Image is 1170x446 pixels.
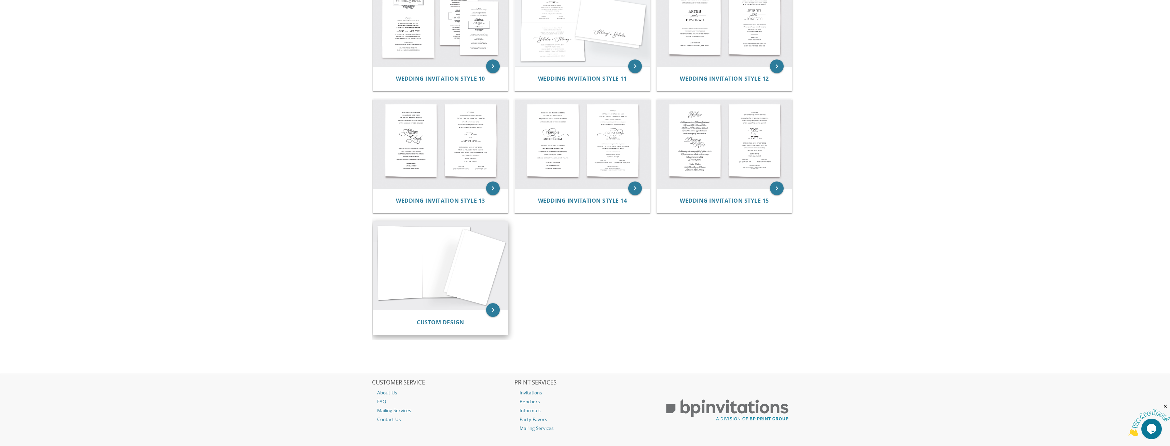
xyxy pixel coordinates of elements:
a: keyboard_arrow_right [486,59,500,73]
a: Party Favors [514,415,656,424]
a: FAQ [372,397,513,406]
a: keyboard_arrow_right [628,59,642,73]
span: Custom Design [417,319,464,326]
h2: CUSTOMER SERVICE [372,379,513,386]
a: Mailing Services [372,406,513,415]
a: Benchers [514,397,656,406]
a: Wedding Invitation Style 15 [680,198,769,204]
a: Informals [514,406,656,415]
a: Wedding Invitation Style 12 [680,76,769,82]
a: keyboard_arrow_right [628,181,642,195]
a: Wedding Invitation Style 10 [396,76,485,82]
a: Contact Us [372,415,513,424]
a: keyboard_arrow_right [486,303,500,317]
a: Wedding Invitation Style 13 [396,198,485,204]
a: Mailing Services [514,424,656,433]
img: Wedding Invitation Style 13 [373,99,508,188]
h2: PRINT SERVICES [514,379,656,386]
iframe: chat widget [1128,403,1170,436]
a: Wedding Invitation Style 14 [538,198,627,204]
a: keyboard_arrow_right [486,181,500,195]
a: keyboard_arrow_right [770,59,784,73]
a: Wedding Invitation Style 11 [538,76,627,82]
a: Custom Design [417,319,464,326]
img: Custom Design [373,221,508,310]
a: Invitations [514,388,656,397]
img: Wedding Invitation Style 15 [657,99,792,188]
a: About Us [372,388,513,397]
img: Wedding Invitation Style 14 [515,99,650,188]
img: BP Print Group [657,393,798,427]
a: keyboard_arrow_right [770,181,784,195]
